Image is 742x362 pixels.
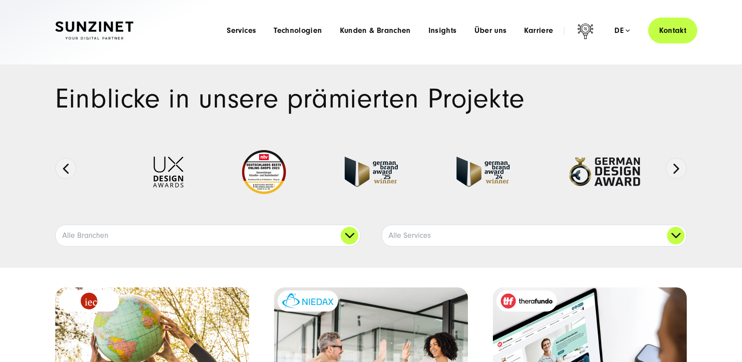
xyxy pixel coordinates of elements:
[153,157,183,187] img: UX-Design-Awards - fullservice digital agentur SUNZINET
[56,225,360,246] a: Alle Branchen
[428,26,457,35] a: Insights
[55,86,687,112] h1: Einblicke in unsere prämierten Projekte
[666,158,687,179] button: Next
[55,158,76,179] button: Previous
[501,294,553,308] img: therafundo_10-2024_logo_2c
[457,157,510,187] img: German-Brand-Award - fullservice digital agentur SUNZINET
[55,22,133,40] img: SUNZINET Full Service Digital Agentur
[614,26,630,35] div: de
[242,150,286,194] img: Deutschlands beste Online Shops 2023 - boesner - Kunde - SUNZINET
[345,157,398,187] img: German Brand Award winner 2025 - Full Service Digital Agentur SUNZINET
[282,293,334,308] img: niedax-logo
[568,157,641,187] img: German-Design-Award - fullservice digital agentur SUNZINET
[474,26,507,35] a: Über uns
[340,26,411,35] a: Kunden & Branchen
[648,18,697,43] a: Kontakt
[227,26,256,35] a: Services
[524,26,553,35] a: Karriere
[274,26,322,35] a: Technologien
[81,293,97,309] img: logo_IEC
[382,225,686,246] a: Alle Services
